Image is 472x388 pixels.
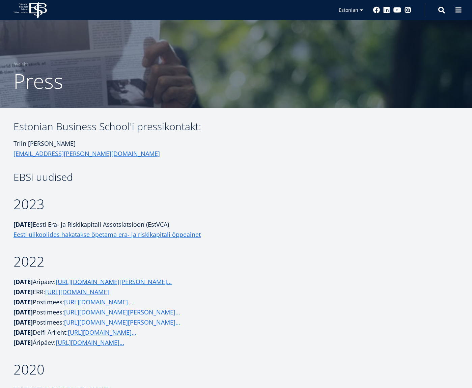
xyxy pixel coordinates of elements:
[13,278,33,286] strong: [DATE]
[13,338,33,347] strong: [DATE]
[13,196,310,213] h2: 2023
[13,298,33,306] strong: [DATE]
[56,337,124,348] a: [URL][DOMAIN_NAME]…
[373,7,380,13] a: Facebook
[13,138,310,159] h1: Triin [PERSON_NAME]
[13,328,33,336] strong: [DATE]
[383,7,390,13] a: Linkedin
[64,297,133,307] a: [URL][DOMAIN_NAME]…
[13,337,310,348] p: Äripäev:
[56,277,172,287] a: [URL][DOMAIN_NAME][PERSON_NAME]…
[393,7,401,13] a: Youtube
[64,317,180,327] a: [URL][DOMAIN_NAME][PERSON_NAME]…
[13,288,33,296] strong: [DATE]
[13,361,310,378] h2: 2020
[13,219,310,240] p: Eesti Era- ja Riskikapitali Assotsiatsioon (EstVCA)
[13,229,201,240] a: Eesti ülikoolides hakatakse õpetama era- ja riskikapitali õppeainet
[13,287,310,297] p: ERR:
[13,307,310,317] p: Postimees:
[68,327,136,337] a: [URL][DOMAIN_NAME]…
[13,61,28,67] a: Avaleht
[13,297,310,307] p: Postimees:
[13,121,310,132] h3: Estonian Business School'i pressikontakt:
[13,277,310,287] p: Äripäev:
[13,220,33,228] strong: [DATE]
[13,327,310,337] p: Delfi Ärileht:
[45,287,109,297] a: [URL][DOMAIN_NAME]
[13,317,310,327] p: Postimees:
[13,67,63,95] span: Press
[13,253,310,270] h2: 2022
[13,148,160,159] a: [EMAIL_ADDRESS][PERSON_NAME][DOMAIN_NAME]
[13,172,310,182] h3: EBSi uudised
[405,7,411,13] a: Instagram
[64,307,180,317] a: [URL][DOMAIN_NAME][PERSON_NAME]…
[13,308,33,316] strong: [DATE]
[13,318,33,326] strong: [DATE]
